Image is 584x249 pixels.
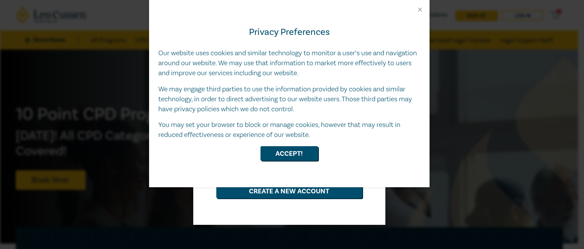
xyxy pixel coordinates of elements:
p: We may engage third parties to use the information provided by cookies and similar technology, in... [158,84,420,114]
p: You may set your browser to block or manage cookies, however that may result in reduced effective... [158,120,420,140]
button: Close [416,6,423,13]
button: Accept! [260,146,318,161]
p: Our website uses cookies and similar technology to monitor a user’s use and navigation around our... [158,48,420,78]
h4: Privacy Preferences [158,25,420,39]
